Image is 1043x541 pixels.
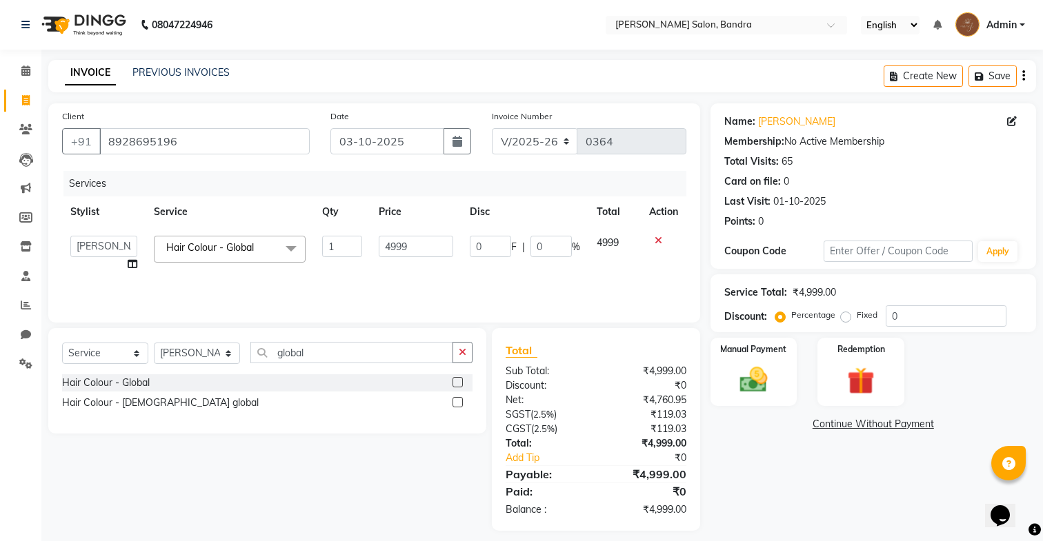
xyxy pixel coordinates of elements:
a: Add Tip [495,451,613,465]
a: x [254,241,260,254]
input: Search by Name/Mobile/Email/Code [99,128,310,154]
div: Last Visit: [724,194,771,209]
div: Hair Colour - Global [62,376,150,390]
div: Paid: [495,483,596,500]
span: F [511,240,517,254]
button: Create New [884,65,963,87]
div: ( ) [495,422,596,436]
div: Hair Colour - [DEMOGRAPHIC_DATA] global [62,396,259,410]
span: 2.5% [533,409,554,420]
button: Save [968,65,1017,87]
div: ₹0 [596,378,697,393]
span: 4999 [597,236,619,249]
div: 01-10-2025 [773,194,826,209]
span: % [572,240,580,254]
div: ₹4,999.00 [596,364,697,378]
a: INVOICE [65,61,116,85]
img: logo [35,6,130,44]
div: ₹4,999.00 [596,466,697,482]
span: Admin [986,18,1017,32]
th: Disc [461,196,588,227]
div: Total: [495,436,596,451]
div: Balance : [495,502,596,517]
div: Discount: [724,309,767,324]
div: ₹4,999.00 [596,436,697,451]
div: Name: [724,114,755,129]
th: Service [146,196,314,227]
th: Price [370,196,461,227]
div: Membership: [724,134,784,149]
span: CGST [506,422,531,435]
div: 0 [758,214,764,229]
span: 2.5% [534,423,555,434]
label: Redemption [837,343,885,356]
label: Manual Payment [720,343,786,356]
div: ₹119.03 [596,407,697,422]
div: Card on file: [724,174,781,189]
button: Apply [978,241,1017,262]
th: Action [641,196,686,227]
img: _gift.svg [839,364,883,398]
label: Client [62,110,84,123]
a: PREVIOUS INVOICES [132,66,230,79]
div: ₹4,760.95 [596,393,697,407]
div: ₹0 [613,451,697,465]
div: Discount: [495,378,596,393]
input: Enter Offer / Coupon Code [824,241,973,262]
input: Search or Scan [250,342,453,363]
div: Coupon Code [724,244,824,258]
div: 0 [784,174,789,189]
span: Hair Colour - Global [166,241,254,254]
th: Qty [314,196,370,227]
b: 08047224946 [152,6,212,44]
th: Total [588,196,640,227]
span: | [522,240,525,254]
div: Net: [495,393,596,407]
div: No Active Membership [724,134,1022,149]
div: ( ) [495,407,596,422]
div: ₹4,999.00 [596,502,697,517]
img: Admin [955,12,980,37]
span: SGST [506,408,530,420]
th: Stylist [62,196,146,227]
div: Total Visits: [724,154,779,169]
label: Invoice Number [492,110,552,123]
div: Points: [724,214,755,229]
label: Percentage [791,309,835,321]
a: Continue Without Payment [713,417,1033,431]
div: Payable: [495,466,596,482]
label: Date [330,110,349,123]
button: +91 [62,128,101,154]
div: Sub Total: [495,364,596,378]
div: ₹4,999.00 [793,285,836,300]
iframe: chat widget [985,486,1029,527]
div: Service Total: [724,285,787,300]
a: [PERSON_NAME] [758,114,835,129]
label: Fixed [857,309,877,321]
img: _cash.svg [731,364,775,396]
div: ₹119.03 [596,422,697,436]
div: 65 [782,154,793,169]
div: Services [63,171,697,196]
div: ₹0 [596,483,697,500]
span: Total [506,343,537,358]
